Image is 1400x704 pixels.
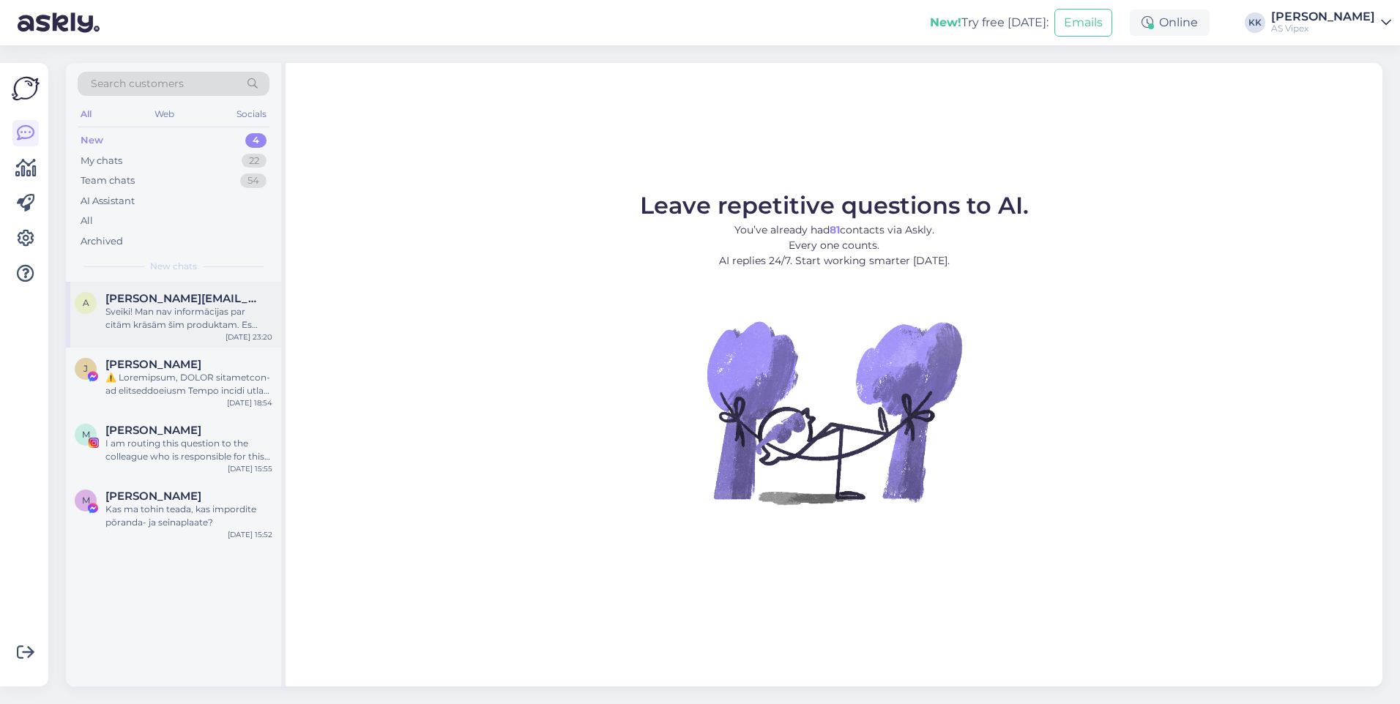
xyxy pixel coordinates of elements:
[105,437,272,463] div: I am routing this question to the colleague who is responsible for this topic. The reply might ta...
[228,463,272,474] div: [DATE] 15:55
[81,214,93,228] div: All
[234,105,269,124] div: Socials
[226,332,272,342] div: [DATE] 23:20
[81,133,103,148] div: New
[930,14,1049,31] div: Try free [DATE]:
[105,292,258,305] span: andrejs@amati.lv
[81,234,123,249] div: Archived
[82,495,90,506] span: M
[1054,9,1112,37] button: Emails
[640,191,1029,220] span: Leave repetitive questions to AI.
[640,222,1029,269] p: You’ve already had contacts via Askly. Every one counts. AI replies 24/7. Start working smarter [...
[12,75,40,102] img: Askly Logo
[105,424,201,437] span: Miral Domingotiles
[105,490,201,503] span: Miral Domingotiles
[150,260,197,273] span: New chats
[1271,11,1391,34] a: [PERSON_NAME]AS Vipex
[1271,23,1375,34] div: AS Vipex
[228,529,272,540] div: [DATE] 15:52
[1130,10,1210,36] div: Online
[830,223,840,236] b: 81
[245,133,267,148] div: 4
[105,305,272,332] div: Sveiki! Man nav informācijas par citām krāsām šim produktam. Es pārsūtīšu jūsu jautājumu kolēģim,...
[83,297,89,308] span: a
[83,363,88,374] span: J
[930,15,961,29] b: New!
[227,397,272,408] div: [DATE] 18:54
[81,173,135,188] div: Team chats
[81,194,135,209] div: AI Assistant
[1245,12,1265,33] div: KK
[152,105,177,124] div: Web
[82,429,90,440] span: M
[240,173,267,188] div: 54
[105,371,272,397] div: ⚠️ Loremipsum, DOLOR sitametcon- ad elitseddoeiusm Tempo incidi utlab etdo MAGNA aliquaenim- ad m...
[81,154,122,168] div: My chats
[702,280,966,544] img: No Chat active
[105,503,272,529] div: Kas ma tohin teada, kas impordite põranda- ja seinaplaate?
[78,105,94,124] div: All
[1271,11,1375,23] div: [PERSON_NAME]
[242,154,267,168] div: 22
[105,358,201,371] span: Juande Martín Granados
[91,76,184,91] span: Search customers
